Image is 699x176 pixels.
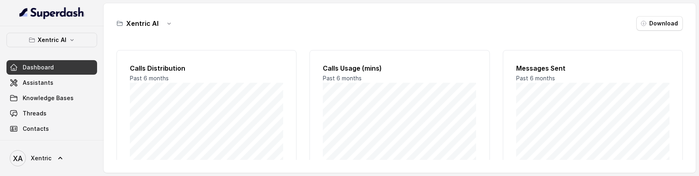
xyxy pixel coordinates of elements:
[23,94,74,102] span: Knowledge Bases
[130,75,169,82] span: Past 6 months
[23,125,49,133] span: Contacts
[126,19,159,28] h3: Xentric AI
[23,79,53,87] span: Assistants
[13,154,23,163] text: XA
[6,147,97,170] a: Xentric
[6,33,97,47] button: Xentric AI
[516,75,555,82] span: Past 6 months
[6,91,97,105] a: Knowledge Bases
[323,63,476,73] h2: Calls Usage (mins)
[6,75,97,90] a: Assistants
[323,75,362,82] span: Past 6 months
[6,60,97,75] a: Dashboard
[23,109,47,117] span: Threads
[636,16,683,31] button: Download
[31,154,51,162] span: Xentric
[6,106,97,121] a: Threads
[6,137,97,151] a: Campaigns
[19,6,85,19] img: light.svg
[23,63,54,71] span: Dashboard
[6,122,97,136] a: Contacts
[38,35,66,45] p: Xentric AI
[130,63,283,73] h2: Calls Distribution
[516,63,669,73] h2: Messages Sent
